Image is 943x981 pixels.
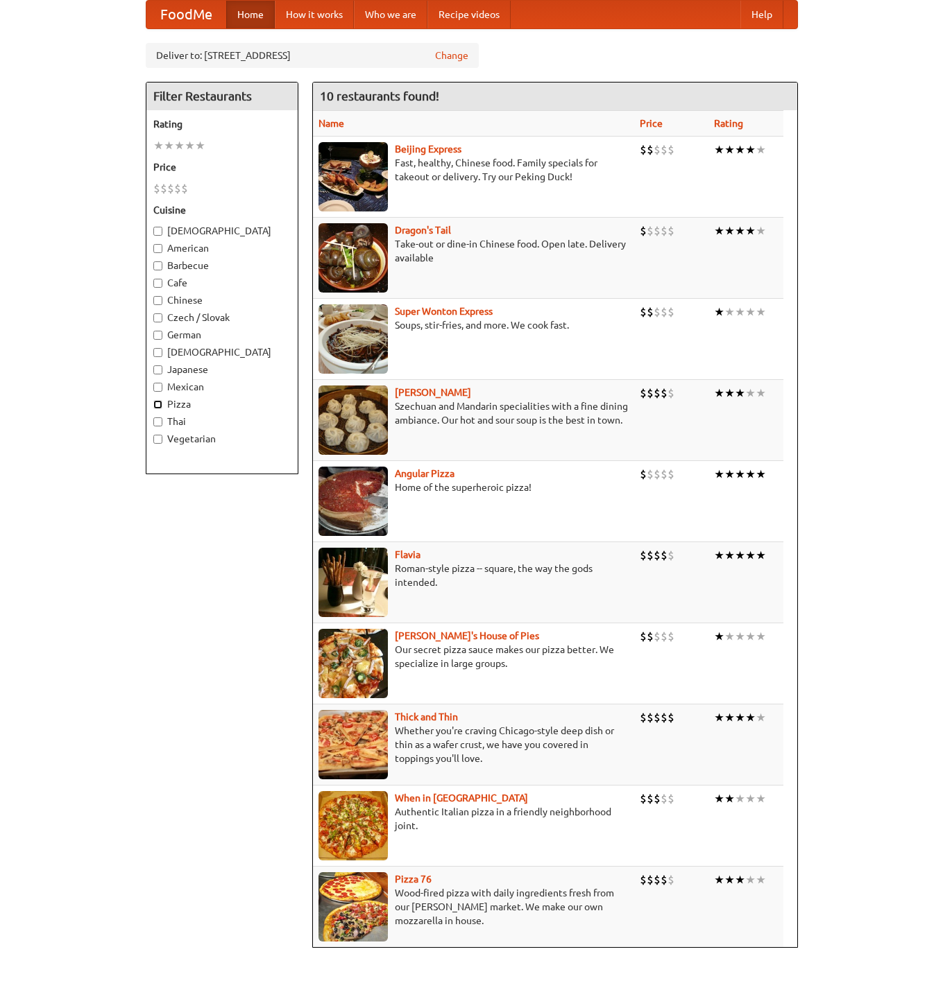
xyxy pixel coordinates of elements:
[668,710,674,725] li: $
[318,318,629,332] p: Soups, stir-fries, and more. We cook fast.
[164,138,174,153] li: ★
[668,872,674,887] li: $
[354,1,427,28] a: Who we are
[395,225,451,236] b: Dragon's Tail
[318,872,388,941] img: pizza76.jpg
[714,142,724,157] li: ★
[153,331,162,340] input: German
[714,710,724,725] li: ★
[153,293,291,307] label: Chinese
[745,548,756,563] li: ★
[640,710,647,725] li: $
[435,49,468,62] a: Change
[275,1,354,28] a: How it works
[668,142,674,157] li: $
[668,548,674,563] li: $
[714,385,724,401] li: ★
[654,142,661,157] li: $
[318,304,388,374] img: superwonton.jpg
[153,261,162,270] input: Barbecue
[756,223,766,238] li: ★
[153,117,291,131] h5: Rating
[745,223,756,238] li: ★
[640,142,647,157] li: $
[640,223,647,238] li: $
[318,629,388,698] img: luigis.jpg
[661,710,668,725] li: $
[647,223,654,238] li: $
[153,203,291,217] h5: Cuisine
[153,417,162,426] input: Thai
[647,304,654,320] li: $
[654,223,661,238] li: $
[654,548,661,563] li: $
[153,138,164,153] li: ★
[395,144,461,155] b: Beijing Express
[427,1,511,28] a: Recipe videos
[395,549,420,560] b: Flavia
[318,562,629,589] p: Roman-style pizza -- square, the way the gods intended.
[661,791,668,806] li: $
[745,142,756,157] li: ★
[735,385,745,401] li: ★
[640,385,647,401] li: $
[661,872,668,887] li: $
[318,237,629,265] p: Take-out or dine-in Chinese food. Open late. Delivery available
[153,380,291,394] label: Mexican
[654,385,661,401] li: $
[153,259,291,272] label: Barbecue
[174,181,181,196] li: $
[756,548,766,563] li: ★
[195,138,205,153] li: ★
[318,467,388,536] img: angular.jpg
[318,886,629,928] p: Wood-fired pizza with daily ingredients fresh from our [PERSON_NAME] market. We make our own mozz...
[395,792,528,804] a: When in [GEOGRAPHIC_DATA]
[735,710,745,725] li: ★
[318,805,629,833] p: Authentic Italian pizza in a friendly neighborhood joint.
[153,224,291,238] label: [DEMOGRAPHIC_DATA]
[735,304,745,320] li: ★
[160,181,167,196] li: $
[153,328,291,342] label: German
[146,1,226,28] a: FoodMe
[226,1,275,28] a: Home
[153,348,162,357] input: [DEMOGRAPHIC_DATA]
[647,791,654,806] li: $
[724,467,735,482] li: ★
[153,400,162,409] input: Pizza
[654,629,661,644] li: $
[153,160,291,174] h5: Price
[714,223,724,238] li: ★
[318,118,344,129] a: Name
[756,710,766,725] li: ★
[318,548,388,617] img: flavia.jpg
[395,306,493,317] a: Super Wonton Express
[654,872,661,887] li: $
[153,383,162,392] input: Mexican
[714,304,724,320] li: ★
[654,710,661,725] li: $
[640,467,647,482] li: $
[181,181,188,196] li: $
[668,629,674,644] li: $
[661,223,668,238] li: $
[318,724,629,765] p: Whether you're craving Chicago-style deep dish or thin as a wafer crust, we have you covered in t...
[640,304,647,320] li: $
[146,43,479,68] div: Deliver to: [STREET_ADDRESS]
[745,791,756,806] li: ★
[735,548,745,563] li: ★
[318,643,629,670] p: Our secret pizza sauce makes our pizza better. We specialize in large groups.
[654,304,661,320] li: $
[395,387,471,398] b: [PERSON_NAME]
[640,872,647,887] li: $
[745,304,756,320] li: ★
[640,791,647,806] li: $
[654,791,661,806] li: $
[668,791,674,806] li: $
[668,304,674,320] li: $
[153,415,291,428] label: Thai
[395,711,458,722] a: Thick and Thin
[153,363,291,376] label: Japanese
